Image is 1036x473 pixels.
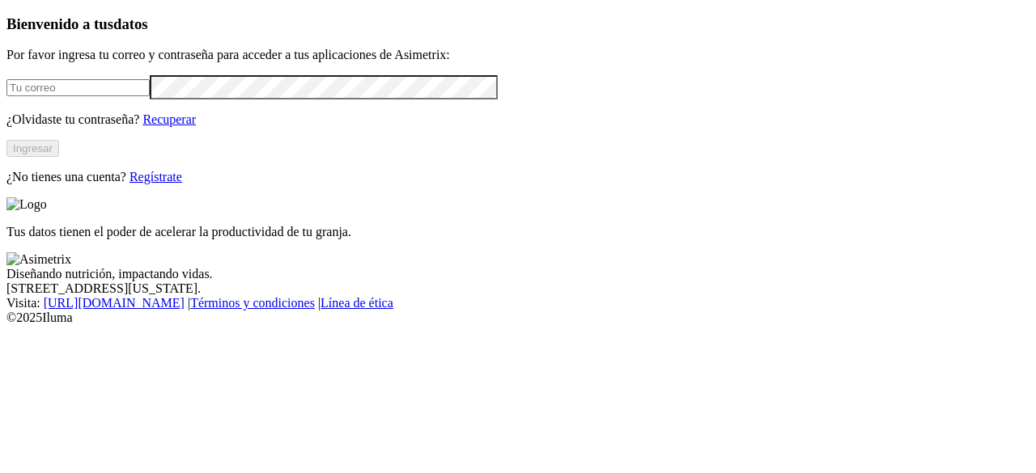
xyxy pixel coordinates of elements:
img: Asimetrix [6,252,71,267]
a: Línea de ética [321,296,393,310]
a: Regístrate [129,170,182,184]
div: [STREET_ADDRESS][US_STATE]. [6,281,1030,296]
button: Ingresar [6,140,59,157]
p: ¿Olvidaste tu contraseña? [6,112,1030,127]
a: Términos y condiciones [190,296,315,310]
div: Visita : | | [6,296,1030,310]
span: datos [113,15,148,32]
img: Logo [6,197,47,212]
input: Tu correo [6,79,150,96]
a: [URL][DOMAIN_NAME] [44,296,185,310]
h3: Bienvenido a tus [6,15,1030,33]
div: © 2025 Iluma [6,310,1030,325]
div: Diseñando nutrición, impactando vidas. [6,267,1030,281]
p: Por favor ingresa tu correo y contraseña para acceder a tus aplicaciones de Asimetrix: [6,48,1030,62]
a: Recuperar [142,112,196,126]
p: ¿No tienes una cuenta? [6,170,1030,184]
p: Tus datos tienen el poder de acelerar la productividad de tu granja. [6,225,1030,239]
